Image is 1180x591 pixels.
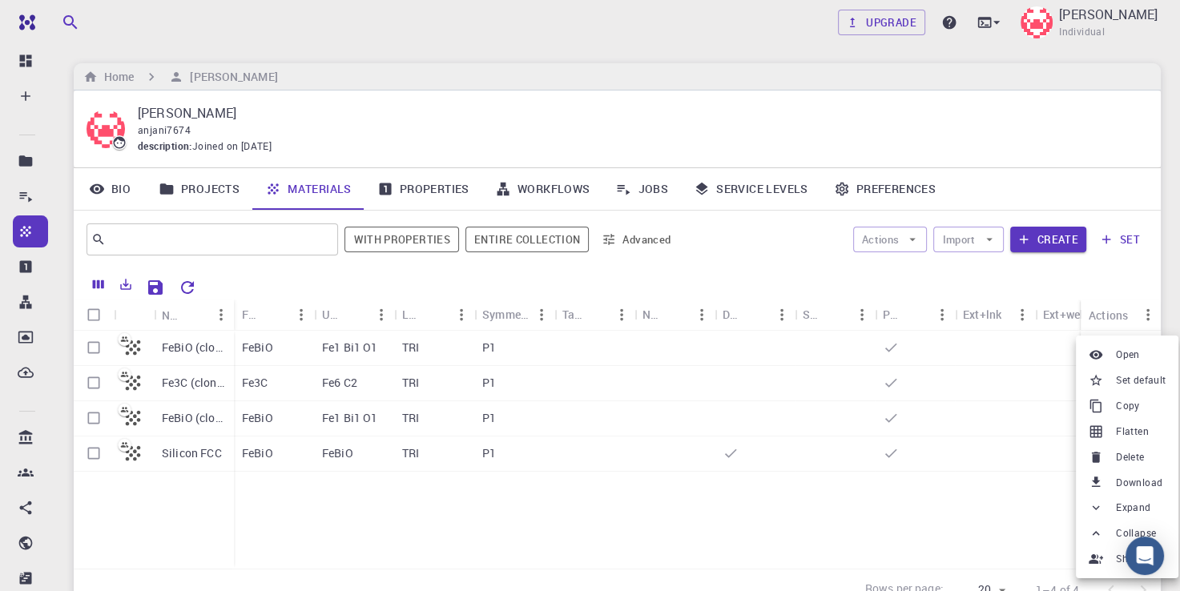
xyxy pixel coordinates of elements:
span: Download [1116,475,1162,491]
span: Expand [1116,500,1150,516]
span: Support [32,11,90,26]
span: Collapse [1116,525,1156,541]
span: Share [1116,551,1142,567]
span: Delete [1116,449,1144,465]
span: Copy [1116,398,1140,414]
div: Open Intercom Messenger [1126,537,1164,575]
span: Flatten [1116,424,1149,440]
span: Open [1116,347,1140,363]
span: Set default [1116,372,1166,388]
